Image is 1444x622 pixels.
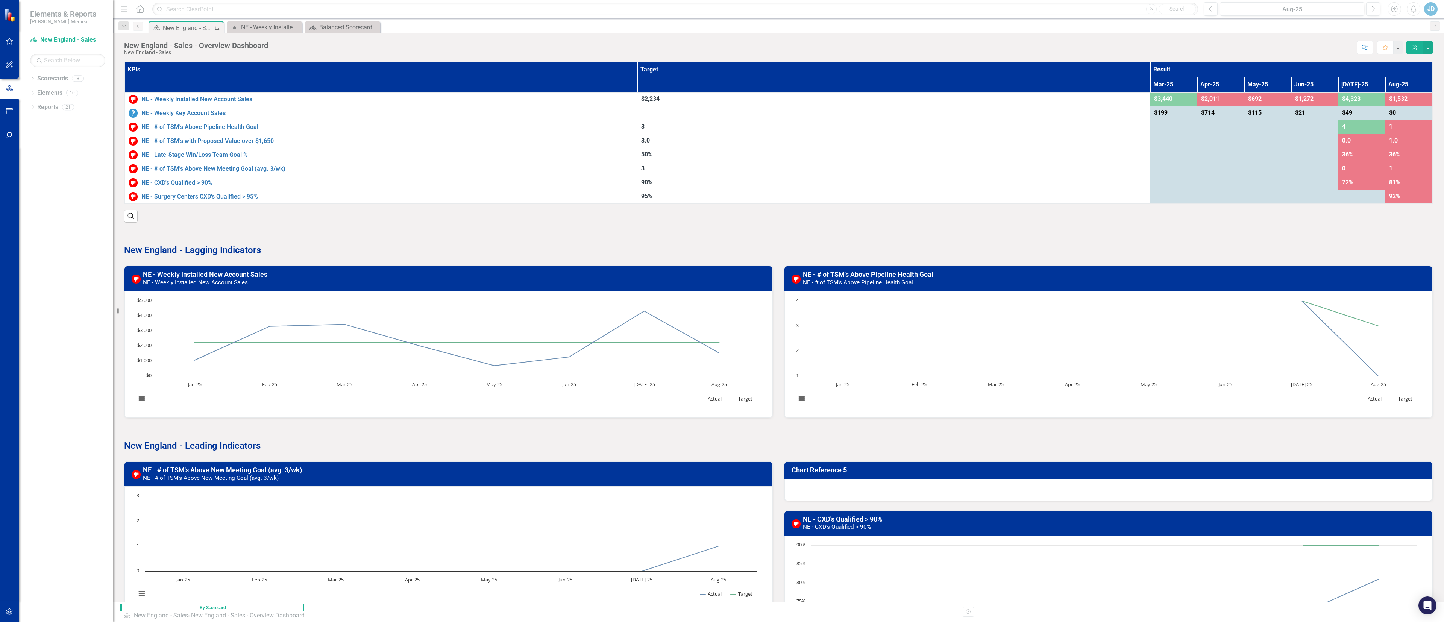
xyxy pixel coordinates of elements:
a: NE - Weekly Installed New Account Sales [229,23,300,32]
text: 1 [796,372,799,379]
text: Feb-25 [912,381,927,388]
span: Search [1169,6,1186,12]
div: 8 [72,76,84,82]
td: Double-Click to Edit Right Click for Context Menu [124,92,637,106]
text: 75% [796,598,806,604]
div: Chart. Highcharts interactive chart. [792,297,1424,410]
span: 50% [641,151,652,158]
img: Below Target [129,137,138,146]
a: Reports [37,103,58,112]
small: NE - CXD's Qualified > 90% [803,523,871,530]
a: NE - # of TSM's Above New Meeting Goal (avg. 3/wk) [143,466,302,474]
img: Below Target [792,275,801,284]
span: $2,011 [1201,95,1220,102]
img: Below Target [132,275,141,284]
text: Jan-25 [835,381,849,388]
span: 72% [1342,179,1353,186]
text: May-25 [481,576,497,583]
button: View chart menu, Chart [137,588,147,599]
text: $0 [146,372,152,379]
small: [PERSON_NAME] Medical [30,18,96,24]
button: Aug-25 [1220,2,1364,16]
div: NE - Weekly Installed New Account Sales [241,23,300,32]
span: 3.0 [641,137,650,144]
span: By Scorecard [120,604,304,611]
text: Jun-25 [561,381,576,388]
small: NE - # of TSM's Above Pipeline Health Goal [803,279,913,286]
a: NE - Weekly Installed New Account Sales [143,270,267,278]
div: New England - Sales [124,50,268,55]
button: Show Actual [700,590,722,597]
span: 0 [1342,165,1345,172]
button: View chart menu, Chart [137,393,147,404]
text: 2 [137,517,139,524]
text: 90% [796,541,806,548]
span: 3 [641,123,645,130]
div: Chart. Highcharts interactive chart. [132,492,764,605]
text: May-25 [1141,381,1157,388]
img: Below Target [792,519,801,528]
text: Aug-25 [711,576,726,583]
span: $199 [1154,109,1168,116]
button: Show Target [731,395,753,402]
input: Search Below... [30,54,105,67]
text: 3 [796,322,799,329]
text: Mar-25 [328,576,344,583]
span: $115 [1248,109,1262,116]
span: 81% [1389,179,1400,186]
button: JD [1424,2,1438,16]
text: 3 [137,492,139,499]
span: $1,532 [1389,95,1408,102]
span: $692 [1248,95,1262,102]
text: Aug-25 [711,381,727,388]
span: 1 [1389,123,1392,130]
a: NE - # of TSM's Above Pipeline Health Goal [141,124,633,130]
div: New England - Sales - Overview Dashboard [163,23,212,33]
button: Show Actual [1360,395,1382,402]
text: 1 [137,542,139,549]
text: Apr-25 [412,381,427,388]
text: [DATE]-25 [631,576,652,583]
text: $4,000 [137,312,152,319]
a: NE - Surgery Centers CXD's Qualified > 95% [141,193,633,200]
td: Double-Click to Edit Right Click for Context Menu [124,176,637,190]
div: New England - Sales - Overview Dashboard [191,612,305,619]
svg: Interactive chart [132,492,760,605]
td: Double-Click to Edit Right Click for Context Menu [124,106,637,120]
a: NE - CXD's Qualified > 90% [141,179,633,186]
span: 36% [1389,151,1400,158]
td: Double-Click to Edit Right Click for Context Menu [124,162,637,176]
g: Target, line 2 of 2 with 8 data points. [183,495,720,498]
span: 3 [641,165,645,172]
td: Double-Click to Edit Right Click for Context Menu [124,134,637,148]
a: NE - CXD's Qualified > 90% [803,515,882,523]
span: 4 [1342,123,1345,130]
button: View chart menu, Chart [796,393,807,404]
small: NE - # of TSM's Above New Meeting Goal (avg. 3/wk) [143,475,279,481]
text: $3,000 [137,327,152,334]
span: 92% [1389,193,1400,200]
text: 0 [137,567,139,574]
span: 90% [641,179,652,186]
text: Aug-25 [1371,381,1386,388]
a: NE - # of TSM's with Proposed Value over $1,650 [141,138,633,144]
g: Target, line 2 of 2 with 8 data points. [849,544,1380,547]
svg: Interactive chart [132,297,760,410]
a: NE - Late-Stage Win/Loss Team Goal % [141,152,633,158]
td: Double-Click to Edit Right Click for Context Menu [124,190,637,204]
text: [DATE]-25 [634,381,655,388]
text: Apr-25 [405,576,420,583]
span: $21 [1295,109,1305,116]
span: $49 [1342,109,1352,116]
text: Apr-25 [1065,381,1080,388]
text: Feb-25 [262,381,277,388]
text: Mar-25 [988,381,1004,388]
span: 95% [641,193,652,200]
div: 21 [62,104,74,110]
a: New England - Sales [30,36,105,44]
text: Jan-25 [176,576,190,583]
img: No Information [129,109,138,118]
a: NE - Weekly Installed New Account Sales [141,96,633,103]
div: Chart. Highcharts interactive chart. [132,297,764,410]
td: Double-Click to Edit Right Click for Context Menu [124,148,637,162]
